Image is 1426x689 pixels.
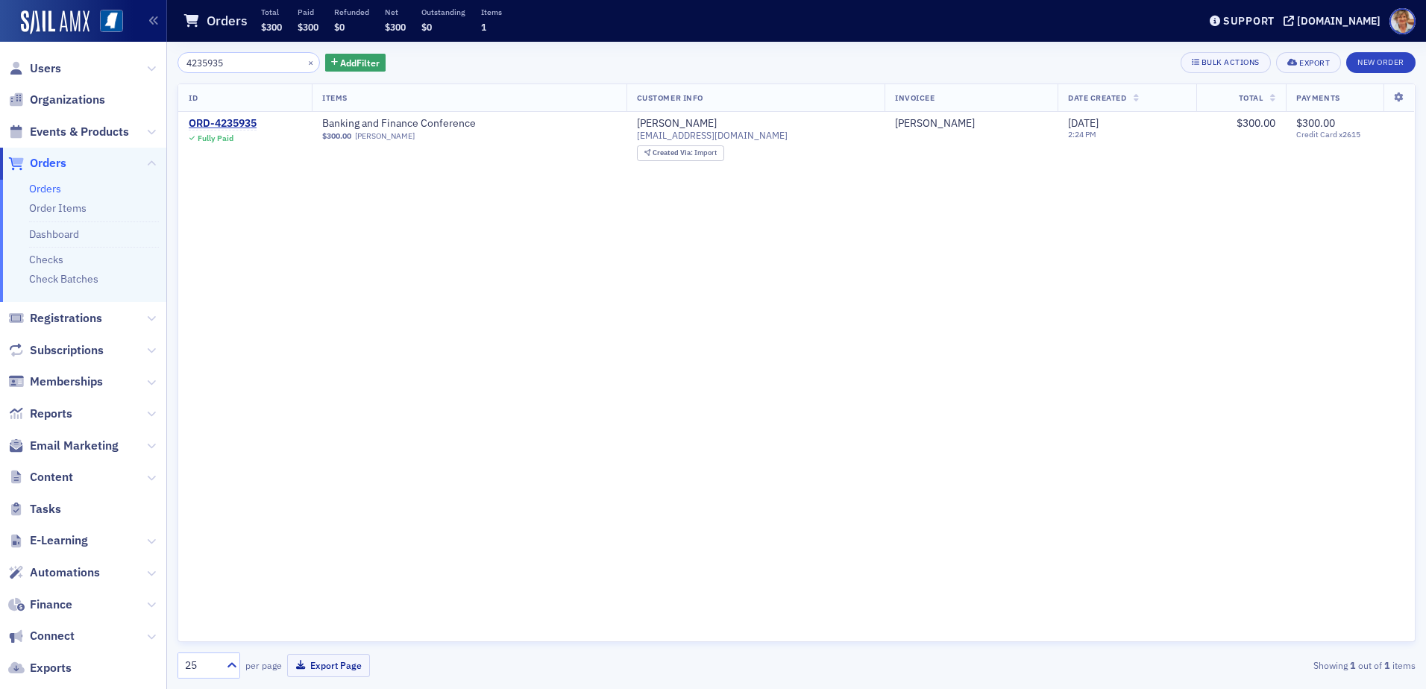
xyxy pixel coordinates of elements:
[30,597,72,613] span: Finance
[1276,52,1341,73] button: Export
[29,272,98,286] a: Check Batches
[189,117,257,130] a: ORD-4235935
[637,145,724,161] div: Created Via: Import
[30,124,129,140] span: Events & Products
[8,92,105,108] a: Organizations
[198,133,233,143] div: Fully Paid
[30,155,66,172] span: Orders
[1181,52,1271,73] button: Bulk Actions
[1014,658,1416,672] div: Showing out of items
[8,564,100,581] a: Automations
[29,227,79,241] a: Dashboard
[30,564,100,581] span: Automations
[185,658,218,673] div: 25
[637,92,703,103] span: Customer Info
[29,182,61,195] a: Orders
[1296,116,1335,130] span: $300.00
[30,92,105,108] span: Organizations
[895,92,935,103] span: Invoicee
[30,501,61,517] span: Tasks
[30,60,61,77] span: Users
[1382,658,1392,672] strong: 1
[637,117,717,130] a: [PERSON_NAME]
[30,406,72,422] span: Reports
[29,253,63,266] a: Checks
[29,201,87,215] a: Order Items
[100,10,123,33] img: SailAMX
[325,54,386,72] button: AddFilter
[287,654,370,677] button: Export Page
[8,532,88,549] a: E-Learning
[355,131,415,141] a: [PERSON_NAME]
[481,7,502,17] p: Items
[1297,14,1381,28] div: [DOMAIN_NAME]
[334,21,345,33] span: $0
[421,21,432,33] span: $0
[8,438,119,454] a: Email Marketing
[8,628,75,644] a: Connect
[1346,52,1416,73] button: New Order
[421,7,465,17] p: Outstanding
[1068,129,1096,139] time: 2:24 PM
[1348,658,1358,672] strong: 1
[8,342,104,359] a: Subscriptions
[653,149,717,157] div: Import
[30,469,73,485] span: Content
[895,117,975,130] a: [PERSON_NAME]
[637,130,788,141] span: [EMAIL_ADDRESS][DOMAIN_NAME]
[8,310,102,327] a: Registrations
[21,10,89,34] img: SailAMX
[30,660,72,676] span: Exports
[322,92,348,103] span: Items
[1299,59,1330,67] div: Export
[385,21,406,33] span: $300
[8,660,72,676] a: Exports
[340,56,380,69] span: Add Filter
[481,21,486,33] span: 1
[30,628,75,644] span: Connect
[298,21,318,33] span: $300
[1296,92,1339,103] span: Payments
[1296,130,1404,139] span: Credit Card x2615
[385,7,406,17] p: Net
[207,12,248,30] h1: Orders
[8,469,73,485] a: Content
[8,597,72,613] a: Finance
[89,10,123,35] a: View Homepage
[30,310,102,327] span: Registrations
[8,501,61,517] a: Tasks
[1202,58,1260,66] div: Bulk Actions
[304,55,318,69] button: ×
[1389,8,1416,34] span: Profile
[245,658,282,672] label: per page
[322,117,510,130] a: Banking and Finance Conference
[1068,92,1126,103] span: Date Created
[653,148,694,157] span: Created Via :
[1223,14,1275,28] div: Support
[1237,116,1275,130] span: $300.00
[8,406,72,422] a: Reports
[8,124,129,140] a: Events & Products
[8,60,61,77] a: Users
[334,7,369,17] p: Refunded
[261,7,282,17] p: Total
[1346,54,1416,68] a: New Order
[189,92,198,103] span: ID
[322,131,351,141] span: $300.00
[30,342,104,359] span: Subscriptions
[30,438,119,454] span: Email Marketing
[8,374,103,390] a: Memberships
[1239,92,1263,103] span: Total
[178,52,320,73] input: Search…
[298,7,318,17] p: Paid
[1284,16,1386,26] button: [DOMAIN_NAME]
[1068,116,1099,130] span: [DATE]
[895,117,1047,130] span: Angela Shipp
[30,532,88,549] span: E-Learning
[261,21,282,33] span: $300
